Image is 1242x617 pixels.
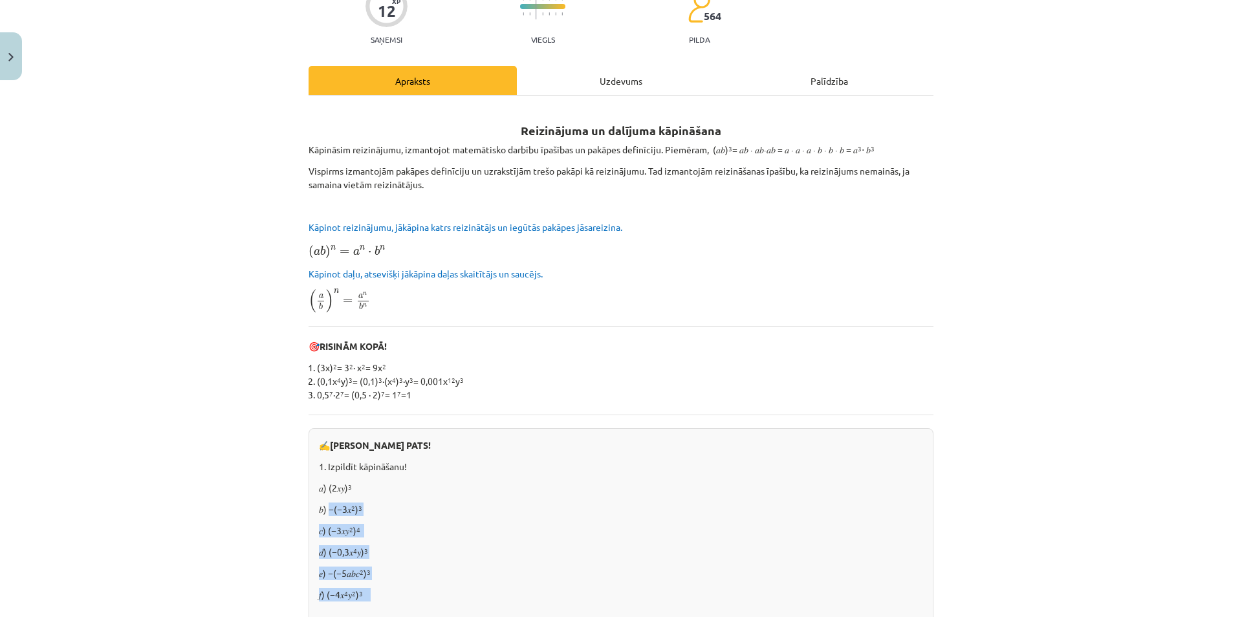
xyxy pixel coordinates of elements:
img: icon-close-lesson-0947bae3869378f0d4975bcd49f059093ad1ed9edebbc8119c70593378902aed.svg [8,53,14,61]
span: Kāpinot reizinājumu, jākāpina katrs reizinātājs un iegūtās pakāpes jāsareizina. [309,221,622,233]
b: [PERSON_NAME] PATS! [330,439,431,451]
p: 𝑎) (2𝑥𝑦) [319,481,923,495]
p: ✍️ [319,438,923,452]
p: 🎯 [309,340,933,353]
p: Kāpināsim reizinājumu, izmantojot matemātisko darbību īpašības un pakāpes definīciju. Piemēram, (... [309,143,933,157]
div: 12 [378,2,396,20]
span: ) [326,289,334,312]
span: b [320,246,325,255]
div: Apraksts [309,66,517,95]
span: 564 [704,10,721,22]
img: icon-short-line-57e1e144782c952c97e751825c79c345078a6d821885a25fce030b3d8c18986b.svg [523,12,524,16]
span: ) [325,245,331,259]
sup: 2 [362,362,365,371]
span: b [359,303,363,310]
sup: 3 [358,503,362,513]
sup: 12 [448,375,455,385]
span: a [358,294,363,299]
sup: 7 [381,389,385,398]
sup: 4 [356,525,360,534]
span: n [380,246,385,251]
p: 𝑏) −(−3𝑥 ) [319,503,923,516]
span: n [334,289,339,294]
sup: 4 [337,375,341,385]
div: Uzdevums [517,66,725,95]
img: icon-short-line-57e1e144782c952c97e751825c79c345078a6d821885a25fce030b3d8c18986b.svg [542,12,543,16]
sup: 2 [351,503,355,513]
li: 0,5 ∙2 = (0,5 ∙ 2) = 1 =1 [317,388,933,402]
span: n [363,304,367,307]
span: n [363,292,367,296]
span: = [343,299,353,304]
sup: 3 [460,375,464,385]
li: (3x) = 3 ∙ x = 9x [317,361,933,374]
p: Saņemsi [365,35,408,44]
sup: 3 [349,375,353,385]
p: pilda [689,35,710,44]
sup: 3 [367,567,371,577]
span: a [314,249,320,255]
span: b [375,246,380,255]
p: 𝑐) (−3𝑥𝑦 ) [319,524,923,537]
span: a [353,249,360,255]
img: icon-short-line-57e1e144782c952c97e751825c79c345078a6d821885a25fce030b3d8c18986b.svg [529,12,530,16]
sup: 2 [349,362,353,371]
p: Vispirms izmantojām pakāpes definīciju un uzrakstījām trešo pakāpi kā reizinājumu. Tad izmantojām... [309,164,933,191]
img: icon-short-line-57e1e144782c952c97e751825c79c345078a6d821885a25fce030b3d8c18986b.svg [549,12,550,16]
sup: 3 [399,375,403,385]
p: 1. Izpildīt kāpināšanu! [319,460,923,473]
b: RISINĀM KOPĀ! [320,340,387,352]
sup: 2 [349,525,353,534]
sup: 3 [364,546,368,556]
sup: 7 [397,389,401,398]
p: 𝑓) (−4𝑥 𝑦 ) [319,588,923,601]
div: Palīdzība [725,66,933,95]
span: = [340,250,349,255]
p: 𝑒) −(−5𝑎𝑏𝑐 ) [319,567,923,580]
sup: 7 [340,389,344,398]
p: 𝑑) (−0,3𝑥 𝑦) [319,545,923,559]
sup: 4 [392,375,396,385]
sup: 3 [871,144,875,153]
sup: 3 [858,144,862,153]
sup: 3 [359,589,363,598]
span: ⋅ [368,251,371,255]
img: icon-short-line-57e1e144782c952c97e751825c79c345078a6d821885a25fce030b3d8c18986b.svg [555,12,556,16]
sup: 3 [728,144,732,153]
span: b [319,303,323,310]
img: icon-short-line-57e1e144782c952c97e751825c79c345078a6d821885a25fce030b3d8c18986b.svg [561,12,563,16]
sup: 3 [348,482,352,492]
span: Kāpinot daļu, atsevišķi jākāpina daļas skaitītājs un saucējs. [309,268,543,279]
span: n [360,246,365,251]
span: n [331,246,336,251]
sup: 2 [382,362,386,371]
span: a [319,295,323,299]
b: Reizinājuma un dalījuma kāpināšana [521,123,721,138]
sup: 4 [353,546,357,556]
sup: 4 [344,589,348,598]
sup: 2 [360,567,364,577]
sup: 3 [409,375,413,385]
span: ( [309,245,314,259]
sup: 2 [333,362,337,371]
sup: 2 [352,589,356,598]
sup: 7 [329,389,333,398]
li: (0,1x y) = (0,1) ∙(x ) ∙y = 0,001x y [317,374,933,388]
span: ( [309,289,316,312]
sup: 3 [378,375,382,385]
p: Viegls [531,35,555,44]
